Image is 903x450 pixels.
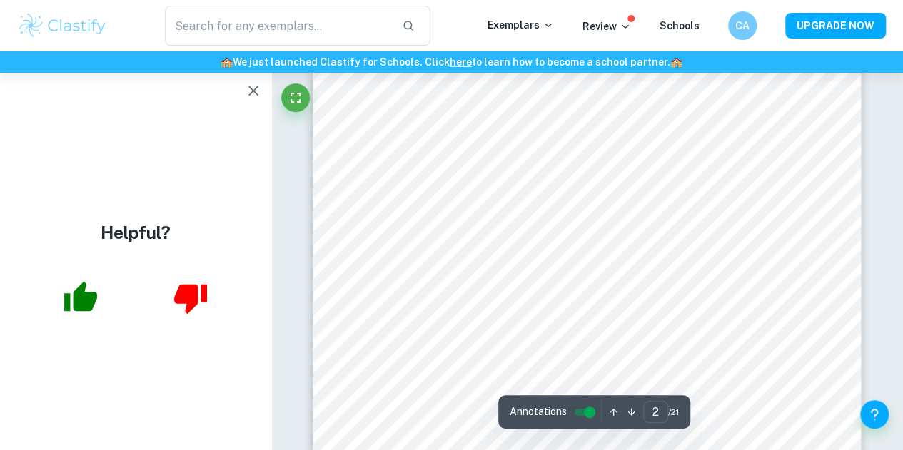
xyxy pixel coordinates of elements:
h4: Helpful? [101,220,171,245]
span: Annotations [510,404,567,419]
input: Search for any exemplars... [165,6,390,46]
h6: We just launched Clastify for Schools. Click to learn how to become a school partner. [3,54,900,70]
span: / 21 [668,406,679,419]
p: Review [582,19,631,34]
h6: CA [735,18,751,34]
p: Exemplars [488,17,554,33]
button: CA [728,11,757,40]
a: here [450,56,472,68]
img: Clastify logo [17,11,108,40]
button: UPGRADE NOW [785,13,886,39]
button: Fullscreen [281,83,310,112]
span: 🏫 [670,56,682,68]
span: 🏫 [221,56,233,68]
button: Help and Feedback [860,400,889,429]
a: Schools [660,20,700,31]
